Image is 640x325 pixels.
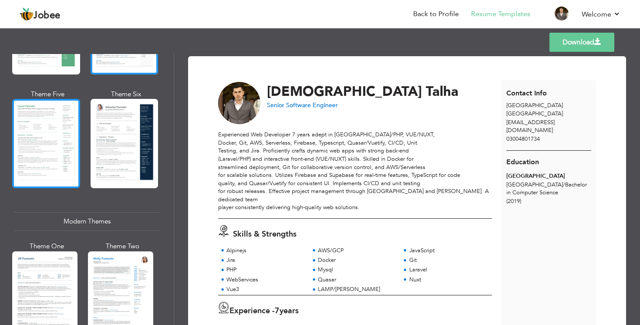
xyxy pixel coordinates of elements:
[318,256,396,264] div: Docker
[318,276,396,284] div: Quasar
[582,9,620,20] a: Welcome
[506,157,539,167] span: Education
[275,305,280,316] span: 7
[226,285,304,294] div: Vue3
[506,135,540,143] span: 03004801734
[409,247,487,255] div: JavaScript
[506,102,563,109] span: [GEOGRAPHIC_DATA]
[471,9,530,19] a: Resume Templates
[14,212,160,231] div: Modern Themes
[229,305,275,316] span: Experience -
[92,90,160,99] div: Theme Six
[226,266,304,274] div: PHP
[506,118,555,135] span: [EMAIL_ADDRESS][DOMAIN_NAME]
[267,82,422,101] span: [DEMOGRAPHIC_DATA]
[318,247,396,255] div: AWS/GCP
[506,197,521,205] span: (2019)
[413,9,459,19] a: Back to Profile
[20,7,61,21] a: Jobee
[318,285,396,294] div: LAMP/[PERSON_NAME]
[267,101,338,109] span: Senior Software Engineer
[14,90,82,99] div: Theme Five
[506,88,547,98] span: Contact Info
[20,7,34,21] img: jobee.io
[549,33,614,52] a: Download
[218,131,492,212] div: Experienced Web Developer 7 years adept in [GEOGRAPHIC_DATA]/PHP, VUE/NUXT, Docker, Git, AWS, Ser...
[318,266,396,274] div: Mysql
[226,276,304,284] div: WebServices
[563,181,565,189] span: /
[34,11,61,20] span: Jobee
[409,276,487,284] div: Nuxt
[506,181,587,197] span: [GEOGRAPHIC_DATA] Bachelor in Computer Science
[506,172,591,180] div: [GEOGRAPHIC_DATA]
[218,82,261,125] img: No image
[506,110,563,118] span: [GEOGRAPHIC_DATA]
[409,266,487,274] div: Laravel
[233,229,296,240] span: Skills & Strengths
[426,82,458,101] span: Talha
[90,242,155,251] div: Theme Two
[226,256,304,264] div: Jira
[555,7,569,20] img: Profile Img
[275,305,299,317] label: years
[226,247,304,255] div: Alpinejs
[409,256,487,264] div: Git
[14,242,79,251] div: Theme One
